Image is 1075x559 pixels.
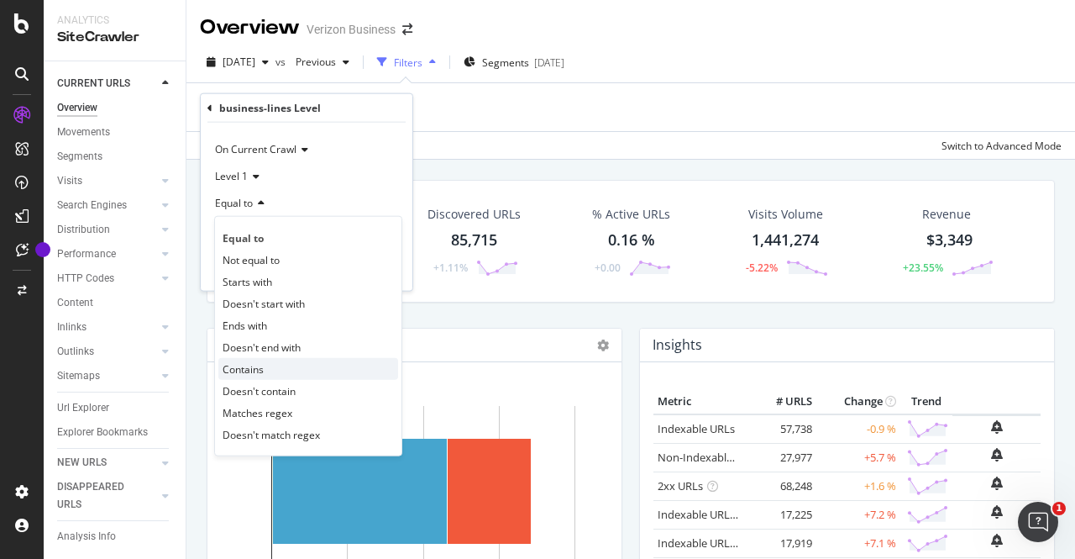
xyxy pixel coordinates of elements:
span: 1 [1052,502,1066,515]
div: bell-plus [991,420,1003,434]
div: Switch to Advanced Mode [941,139,1062,153]
div: Visits Volume [748,206,823,223]
a: Indexable URLs with Bad H1 [658,507,798,522]
a: Sitemaps [57,367,157,385]
span: Equal to [215,196,253,210]
div: Discovered URLs [427,206,521,223]
span: 2025 Aug. 26th [223,55,255,69]
a: Indexable URLs [658,421,735,436]
div: arrow-right-arrow-left [402,24,412,35]
div: 85,715 [451,229,497,251]
div: business-lines Level [219,101,321,115]
span: On Current Crawl [215,142,296,156]
div: Inlinks [57,319,87,336]
div: Analysis Info [57,528,116,546]
a: HTTP Codes [57,270,157,287]
span: Doesn't start with [223,296,305,310]
a: Explorer Bookmarks [57,424,174,441]
div: Segments [57,148,102,166]
span: Previous [289,55,336,69]
td: 57,738 [749,414,816,444]
span: Matches regex [223,405,292,419]
div: SiteCrawler [57,28,172,47]
a: Performance [57,245,157,263]
div: Distribution [57,221,110,239]
div: bell-plus [991,477,1003,490]
button: Switch to Advanced Mode [935,132,1062,159]
iframe: Intercom live chat [1018,502,1058,542]
span: $3,349 [926,229,973,250]
div: bell-plus [991,534,1003,547]
a: Inlinks [57,319,157,336]
div: 1,441,274 [752,229,819,251]
td: +7.2 % [816,500,900,529]
div: Search Engines [57,197,127,214]
a: 2xx URLs [658,478,703,493]
a: Non-Indexable URLs [658,450,760,465]
button: Previous [289,49,356,76]
div: Sitemaps [57,367,100,385]
a: Search Engines [57,197,157,214]
a: Analysis Info [57,528,174,546]
div: Tooltip anchor [35,242,50,257]
button: Filters [370,49,443,76]
div: +23.55% [903,261,943,275]
th: Metric [653,389,749,414]
th: # URLS [749,389,816,414]
div: CURRENT URLS [57,75,130,92]
div: % Active URLs [592,206,670,223]
div: Analytics [57,13,172,28]
div: +1.11% [433,261,468,275]
a: Movements [57,124,174,141]
div: 0.16 % [608,229,655,251]
div: bell-plus [991,505,1003,519]
div: Overview [57,99,97,117]
td: 27,977 [749,443,816,472]
a: NEW URLS [57,454,157,472]
div: +0.00 [595,261,621,275]
a: Url Explorer [57,399,174,417]
a: Indexable URLs with Bad Description [658,535,841,551]
td: 17,919 [749,529,816,557]
a: Segments [57,148,174,166]
a: Distribution [57,221,157,239]
th: Change [816,389,900,414]
span: Segments [482,55,529,70]
td: +5.7 % [816,443,900,472]
span: Doesn't end with [223,340,301,354]
a: DISAPPEARED URLS [57,478,157,514]
div: HTTP Codes [57,270,114,287]
span: Not equal to [223,252,280,266]
div: Verizon Business [307,21,396,38]
span: Doesn't match regex [223,427,320,441]
span: Equal to [223,230,264,245]
td: -0.9 % [816,414,900,444]
th: Trend [900,389,952,414]
div: bell-plus [991,448,1003,461]
span: Level 1 [215,169,248,183]
div: Content [57,294,93,312]
button: Segments[DATE] [457,49,571,76]
i: Options [597,340,609,351]
div: -5.22% [746,261,778,275]
a: Visits [57,172,157,190]
a: Overview [57,99,174,117]
button: [DATE] [200,49,275,76]
a: CURRENT URLS [57,75,157,92]
div: Movements [57,124,110,141]
span: Ends with [223,318,267,332]
h4: Insights [653,334,702,356]
div: [DATE] [534,55,564,70]
div: Visits [57,172,82,190]
span: Doesn't contain [223,383,296,398]
div: NEW URLS [57,454,107,472]
td: +7.1 % [816,529,900,557]
div: Explorer Bookmarks [57,424,148,441]
button: Cancel [207,261,260,277]
td: 68,248 [749,472,816,500]
a: Outlinks [57,343,157,361]
span: Contains [223,361,264,376]
a: Content [57,294,174,312]
div: Filters [394,55,422,70]
div: Overview [200,13,300,42]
